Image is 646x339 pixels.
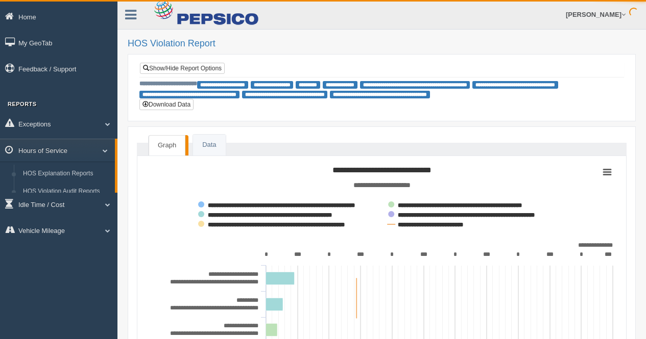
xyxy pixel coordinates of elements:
[128,39,636,49] h2: HOS Violation Report
[18,165,115,183] a: HOS Explanation Reports
[139,99,194,110] button: Download Data
[193,135,225,155] a: Data
[140,63,225,74] a: Show/Hide Report Options
[18,182,115,201] a: HOS Violation Audit Reports
[149,135,185,155] a: Graph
